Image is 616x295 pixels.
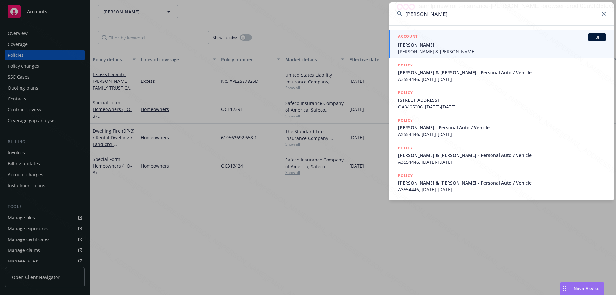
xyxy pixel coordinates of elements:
[389,169,614,196] a: POLICY[PERSON_NAME] & [PERSON_NAME] - Personal Auto / VehicleA3554446, [DATE]-[DATE]
[398,172,413,179] h5: POLICY
[389,141,614,169] a: POLICY[PERSON_NAME] & [PERSON_NAME] - Personal Auto / VehicleA3554446, [DATE]-[DATE]
[560,282,604,295] button: Nova Assist
[398,76,606,82] span: A3554446, [DATE]-[DATE]
[398,131,606,138] span: A3554446, [DATE]-[DATE]
[398,48,606,55] span: [PERSON_NAME] & [PERSON_NAME]
[389,114,614,141] a: POLICY[PERSON_NAME] - Personal Auto / VehicleA3554446, [DATE]-[DATE]
[398,90,413,96] h5: POLICY
[389,58,614,86] a: POLICY[PERSON_NAME] & [PERSON_NAME] - Personal Auto / VehicleA3554446, [DATE]-[DATE]
[398,159,606,165] span: A3554446, [DATE]-[DATE]
[398,124,606,131] span: [PERSON_NAME] - Personal Auto / Vehicle
[398,33,418,41] h5: ACCOUNT
[398,62,413,68] h5: POLICY
[389,86,614,114] a: POLICY[STREET_ADDRESS]OA3495006, [DATE]-[DATE]
[389,30,614,58] a: ACCOUNTBI[PERSON_NAME][PERSON_NAME] & [PERSON_NAME]
[398,179,606,186] span: [PERSON_NAME] & [PERSON_NAME] - Personal Auto / Vehicle
[560,282,569,295] div: Drag to move
[574,286,599,291] span: Nova Assist
[398,152,606,159] span: [PERSON_NAME] & [PERSON_NAME] - Personal Auto / Vehicle
[591,34,603,40] span: BI
[398,41,606,48] span: [PERSON_NAME]
[398,103,606,110] span: OA3495006, [DATE]-[DATE]
[398,186,606,193] span: A3554446, [DATE]-[DATE]
[389,2,614,25] input: Search...
[398,97,606,103] span: [STREET_ADDRESS]
[398,117,413,124] h5: POLICY
[398,145,413,151] h5: POLICY
[398,69,606,76] span: [PERSON_NAME] & [PERSON_NAME] - Personal Auto / Vehicle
